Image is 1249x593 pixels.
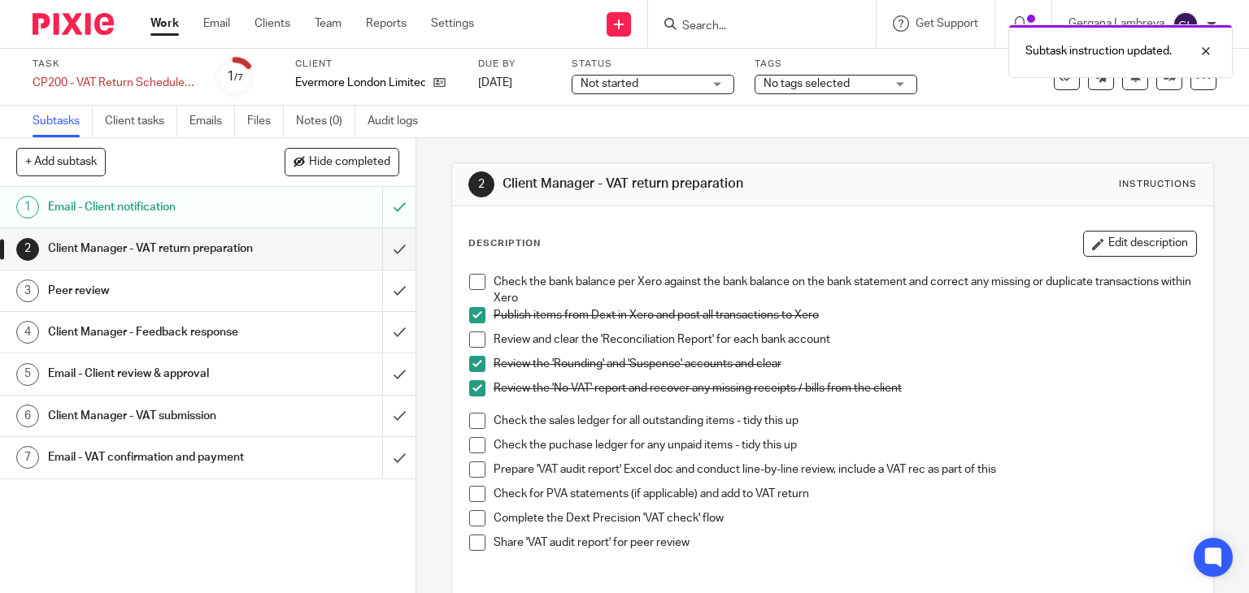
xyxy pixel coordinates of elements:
[33,58,195,71] label: Task
[494,307,1197,323] p: Publish items from Dext in Xero and post all transactions to Xero
[255,15,290,32] a: Clients
[581,78,638,89] span: Not started
[1083,231,1197,257] button: Edit description
[494,331,1197,348] p: Review and clear the 'Reconciliation Report' for each bank account
[48,361,260,386] h1: Email - Client review & approval
[295,58,458,71] label: Client
[315,15,342,32] a: Team
[764,78,850,89] span: No tags selected
[468,237,541,250] p: Description
[494,356,1197,372] p: Review the 'Rounding' and 'Suspense' accounts and clear
[494,274,1197,307] p: Check the bank balance per Xero against the bank balance on the bank statement and correct any mi...
[366,15,407,32] a: Reports
[16,279,39,302] div: 3
[468,171,494,197] div: 2
[368,106,430,137] a: Audit logs
[16,446,39,469] div: 7
[494,380,1197,396] p: Review the 'No VAT' report and recover any missing receipts / bills from the client
[1025,43,1172,59] p: Subtask instruction updated.
[48,279,260,303] h1: Peer review
[16,321,39,344] div: 4
[1173,11,1199,37] img: svg%3E
[48,320,260,344] h1: Client Manager - Feedback response
[33,13,114,35] img: Pixie
[150,15,179,32] a: Work
[494,535,1197,551] p: Share 'VAT audit report' for peer review
[234,73,243,82] small: /7
[16,405,39,427] div: 6
[16,363,39,386] div: 5
[227,67,243,86] div: 1
[48,195,260,219] h1: Email - Client notification
[503,175,867,193] h1: Client Manager - VAT return preparation
[48,236,260,261] h1: Client Manager - VAT return preparation
[16,196,39,219] div: 1
[203,15,230,32] a: Email
[494,413,1197,429] p: Check the sales ledger for all outstanding items - tidy this up
[16,238,39,261] div: 2
[48,404,260,428] h1: Client Manager - VAT submission
[494,437,1197,453] p: Check the puchase ledger for any unpaid items - tidy this up
[478,77,512,89] span: [DATE]
[189,106,235,137] a: Emails
[309,156,390,169] span: Hide completed
[48,445,260,470] h1: Email - VAT confirmation and payment
[478,58,551,71] label: Due by
[295,75,425,91] p: Evermore London Limited
[572,58,734,71] label: Status
[494,461,1197,478] p: Prepare 'VAT audit report' Excel doc and conduct line-by-line review, include a VAT rec as part o...
[33,106,93,137] a: Subtasks
[494,510,1197,526] p: Complete the Dext Precision 'VAT check' flow
[33,75,195,91] div: CP200 - VAT Return Schedule 1- Jan/Apr/Jul/Oct
[296,106,355,137] a: Notes (0)
[285,148,399,175] button: Hide completed
[494,486,1197,502] p: Check for PVA statements (if applicable) and add to VAT return
[247,106,284,137] a: Files
[1119,178,1197,191] div: Instructions
[105,106,177,137] a: Client tasks
[431,15,474,32] a: Settings
[16,148,106,175] button: + Add subtask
